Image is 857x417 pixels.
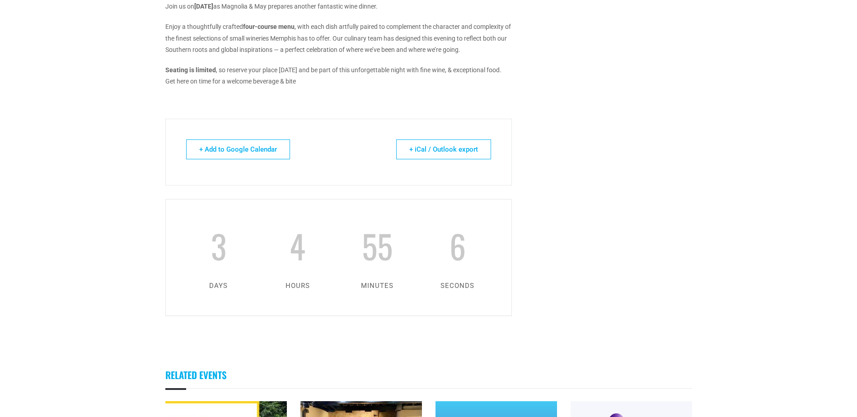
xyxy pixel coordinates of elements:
[211,211,226,279] span: 3
[396,139,491,159] a: + iCal / Outlook export
[165,361,692,389] h3: Related Events
[165,1,512,12] p: Join us on as Magnolia & May prepares another fantastic wine dinner.
[165,66,216,74] strong: Seating is limited
[179,280,258,292] p: days
[337,280,417,292] p: minutes
[450,211,466,279] span: 6
[186,139,290,159] a: + Add to Google Calendar
[258,280,337,292] p: hours
[165,65,512,87] p: , so reserve your place [DATE] and be part of this unforgettable night with fine wine, & exceptio...
[194,3,213,10] strong: [DATE]
[243,23,295,30] strong: four-course menu
[290,211,305,279] span: 4
[165,21,512,56] p: Enjoy a thoughtfully crafted , with each dish artfully paired to complement the character and com...
[417,280,498,292] p: seconds
[362,211,393,279] span: 55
